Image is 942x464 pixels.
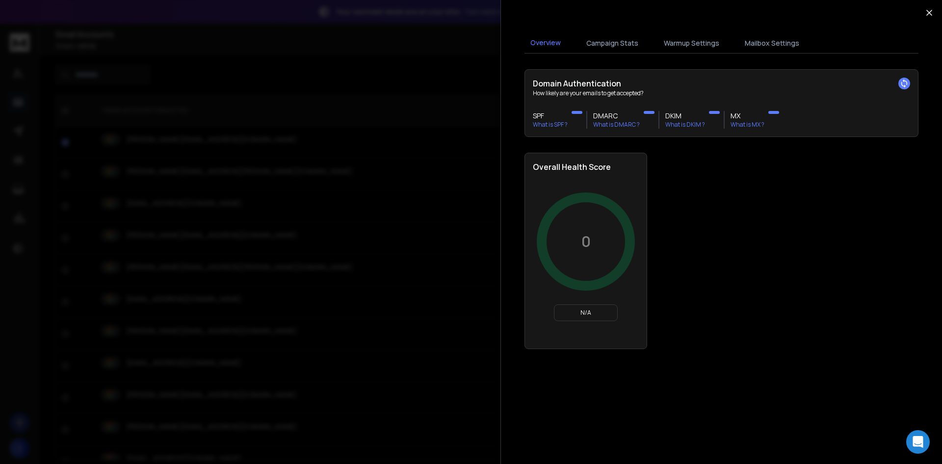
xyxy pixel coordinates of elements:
button: Warmup Settings [658,32,725,54]
button: Overview [524,32,567,55]
p: What is DMARC ? [593,121,640,129]
p: 0 [581,233,591,250]
h3: DMARC [593,111,640,121]
p: What is MX ? [731,121,764,129]
h2: Overall Health Score [533,161,639,173]
p: What is SPF ? [533,121,568,129]
h3: MX [731,111,764,121]
h3: DKIM [665,111,705,121]
p: N/A [558,309,613,317]
p: What is DKIM ? [665,121,705,129]
h3: SPF [533,111,568,121]
div: Open Intercom Messenger [906,430,930,454]
button: Campaign Stats [580,32,644,54]
h2: Domain Authentication [533,78,910,89]
button: Mailbox Settings [739,32,805,54]
p: How likely are your emails to get accepted? [533,89,910,97]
